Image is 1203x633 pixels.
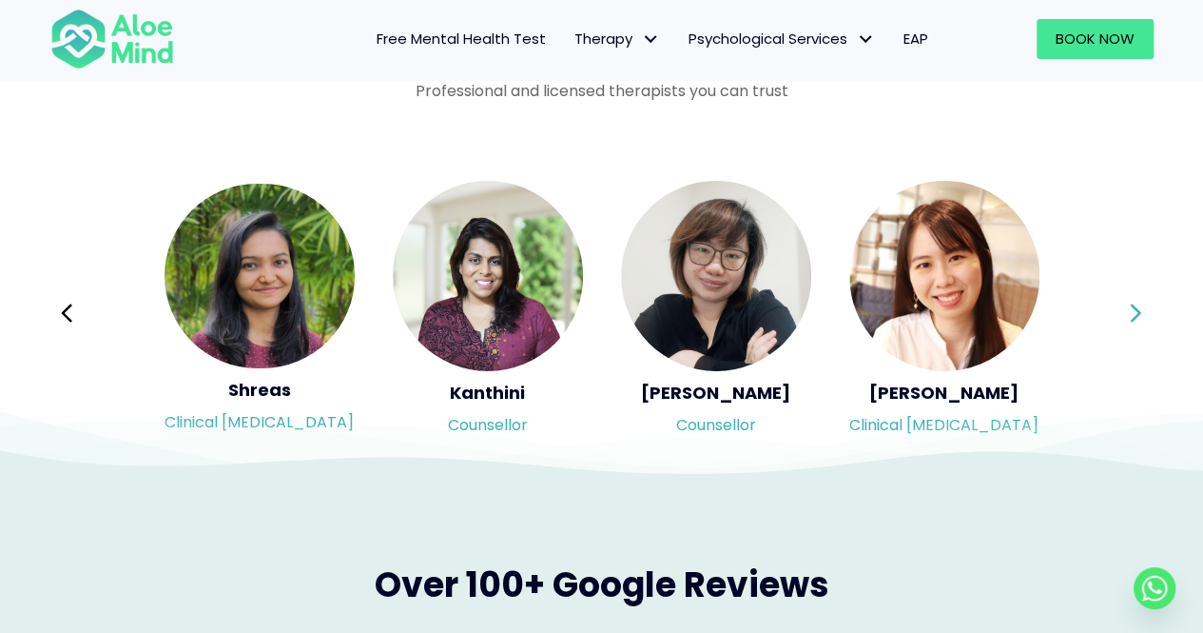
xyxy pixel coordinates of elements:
p: Professional and licensed therapists you can trust [50,80,1154,102]
a: <h5>Yvonne</h5><p>Counsellor</p> [PERSON_NAME]Counsellor [621,181,811,445]
span: Free Mental Health Test [377,29,546,49]
a: Psychological ServicesPsychological Services: submenu [674,19,889,59]
nav: Menu [199,19,942,59]
a: Whatsapp [1134,567,1175,609]
span: Psychological Services [689,29,875,49]
a: Free Mental Health Test [362,19,560,59]
a: <h5>Kher Yin</h5><p>Clinical psychologist</p> [PERSON_NAME]Clinical [MEDICAL_DATA] [849,181,1039,445]
a: <h5>Shreas</h5><p>Clinical Psychologist</p> ShreasClinical [MEDICAL_DATA] [165,184,355,443]
span: Book Now [1056,29,1135,49]
img: Aloe mind Logo [50,8,174,70]
h5: Kanthini [393,381,583,405]
img: <h5>Shreas</h5><p>Clinical Psychologist</p> [165,184,355,368]
div: Slide 6 of 3 [393,179,583,447]
a: Book Now [1037,19,1154,59]
h5: [PERSON_NAME] [849,381,1039,405]
span: Therapy: submenu [637,26,665,53]
img: <h5>Kanthini</h5><p>Counsellor</p> [393,181,583,371]
a: <h5>Kanthini</h5><p>Counsellor</p> KanthiniCounsellor [393,181,583,445]
a: TherapyTherapy: submenu [560,19,674,59]
span: EAP [903,29,928,49]
h5: [PERSON_NAME] [621,381,811,405]
span: Therapy [574,29,660,49]
div: Slide 7 of 3 [621,179,811,447]
span: Psychological Services: submenu [852,26,880,53]
h5: Shreas [165,378,355,402]
div: Slide 8 of 3 [849,179,1039,447]
a: EAP [889,19,942,59]
img: <h5>Kher Yin</h5><p>Clinical psychologist</p> [849,181,1039,371]
span: Over 100+ Google Reviews [375,561,829,609]
img: <h5>Yvonne</h5><p>Counsellor</p> [621,181,811,371]
div: Slide 5 of 3 [165,179,355,447]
